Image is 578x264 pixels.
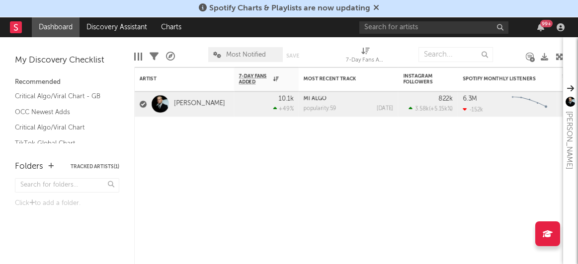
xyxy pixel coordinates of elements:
[537,23,544,31] button: 99+
[304,96,393,102] div: MI ALGO
[226,52,266,58] span: Most Notified
[507,92,552,117] svg: Chart title
[403,73,438,85] div: Instagram Followers
[15,138,109,149] a: TikTok Global Chart
[134,42,142,71] div: Edit Columns
[15,107,109,118] a: OCC Newest Adds
[154,17,188,37] a: Charts
[174,100,225,108] a: [PERSON_NAME]
[304,76,378,82] div: Most Recent Track
[540,20,553,27] div: 99 +
[346,42,386,71] div: 7-Day Fans Added (7-Day Fans Added)
[15,55,119,66] div: My Discovery Checklist
[32,17,80,37] a: Dashboard
[166,42,175,71] div: A&R Pipeline
[140,76,214,82] div: Artist
[150,42,159,71] div: Filters
[80,17,154,37] a: Discovery Assistant
[438,96,453,102] div: 822k
[373,4,379,12] span: Dismiss
[286,53,299,59] button: Save
[409,106,453,112] div: ( )
[71,164,119,169] button: Tracked Artists(1)
[415,107,429,112] span: 3.58k
[239,73,271,85] span: 7-Day Fans Added
[15,91,109,102] a: Critical Algo/Viral Chart - GB
[304,106,336,112] div: popularity: 59
[377,106,393,112] div: [DATE]
[15,161,43,173] div: Folders
[463,76,537,82] div: Spotify Monthly Listeners
[418,47,493,62] input: Search...
[273,106,294,112] div: +49 %
[463,106,483,113] div: -152k
[304,96,327,102] a: MI ALGO
[15,178,119,193] input: Search for folders...
[463,96,477,102] div: 6.3M
[279,96,294,102] div: 10.1k
[563,111,575,169] div: [PERSON_NAME]
[346,55,386,66] div: 7-Day Fans Added (7-Day Fans Added)
[15,198,119,209] div: Click to add a folder.
[359,21,508,34] input: Search for artists
[430,107,451,112] span: +5.15k %
[209,4,370,12] span: Spotify Charts & Playlists are now updating
[15,76,119,88] div: Recommended
[15,122,109,133] a: Critical Algo/Viral Chart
